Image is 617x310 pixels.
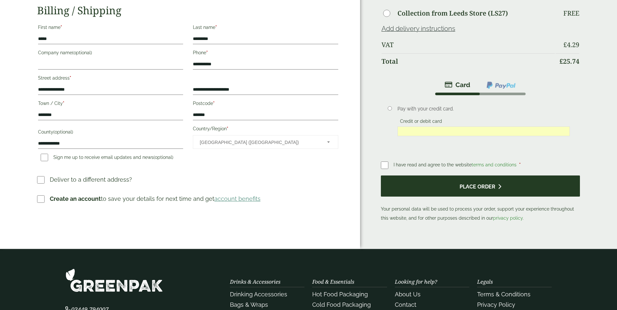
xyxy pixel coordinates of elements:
span: United Kingdom (UK) [200,136,318,149]
label: Company name [38,48,183,59]
label: Last name [193,23,338,34]
img: ppcp-gateway.png [486,81,516,89]
p: Your personal data will be used to process your order, support your experience throughout this we... [381,175,580,223]
label: Credit or debit card [397,119,445,126]
label: Phone [193,48,338,59]
label: Country/Region [193,124,338,135]
p: Pay with your credit card. [397,105,570,112]
h2: Billing / Shipping [37,4,339,17]
a: About Us [395,291,421,298]
abbr: required [63,101,64,106]
a: terms and conditions [472,162,516,167]
label: Collection from Leeds Store (LS27) [397,10,508,17]
a: Drinking Accessories [230,291,287,298]
iframe: Secure card payment input frame [399,128,568,134]
abbr: required [70,75,71,81]
img: stripe.png [445,81,470,89]
th: VAT [382,37,555,53]
span: I have read and agree to the website [394,162,518,167]
a: privacy policy [493,215,523,221]
abbr: required [519,162,521,167]
span: (optional) [72,50,92,55]
p: Free [563,9,579,17]
abbr: required [213,101,215,106]
label: Postcode [193,99,338,110]
bdi: 25.74 [559,57,579,66]
a: Terms & Conditions [477,291,530,298]
a: Privacy Policy [477,301,515,308]
img: GreenPak Supplies [65,268,163,292]
label: Town / City [38,99,183,110]
input: Sign me up to receive email updates and news(optional) [41,154,48,161]
a: Bags & Wraps [230,301,268,308]
abbr: required [215,25,217,30]
a: account benefits [214,195,261,202]
a: Hot Food Packaging [312,291,368,298]
label: County [38,127,183,138]
p: to save your details for next time and get [50,194,261,203]
bdi: 4.29 [563,40,579,49]
strong: Create an account [50,195,101,202]
span: Country/Region [193,135,338,149]
abbr: required [206,50,208,55]
label: First name [38,23,183,34]
span: £ [559,57,563,66]
label: Sign me up to receive email updates and news [38,155,176,162]
a: Add delivery instructions [382,25,455,32]
p: Deliver to a different address? [50,175,132,184]
span: £ [563,40,567,49]
label: Street address [38,73,183,84]
abbr: required [60,25,62,30]
abbr: required [227,126,228,131]
span: (optional) [53,129,73,135]
a: Cold Food Packaging [312,301,371,308]
th: Total [382,53,555,69]
button: Place order [381,175,580,197]
span: (optional) [154,155,173,160]
a: Contact [395,301,416,308]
